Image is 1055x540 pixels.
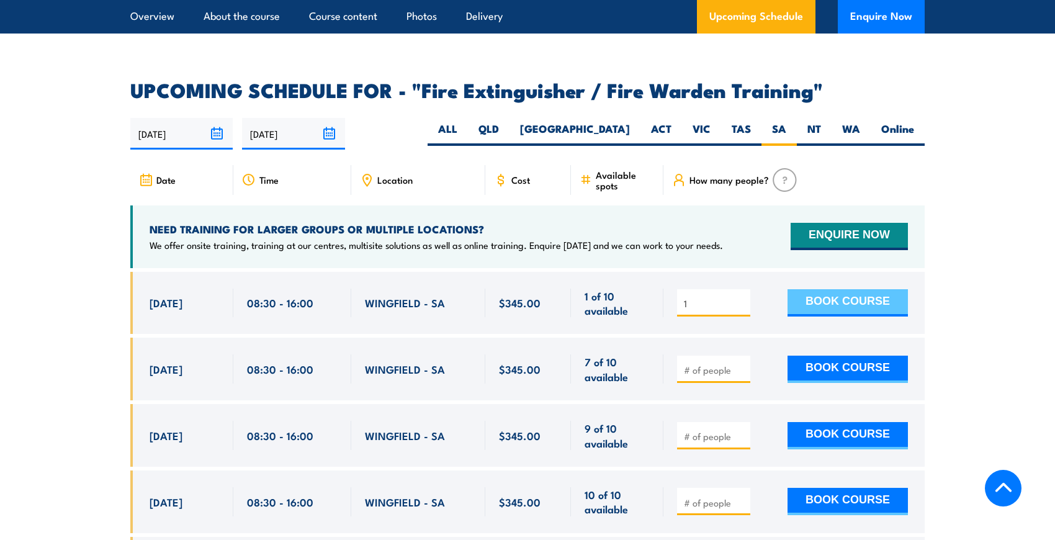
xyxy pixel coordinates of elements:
span: 7 of 10 available [585,354,650,384]
label: ALL [428,122,468,146]
span: Date [156,174,176,185]
span: 08:30 - 16:00 [247,428,313,443]
label: NT [797,122,832,146]
input: # of people [684,297,746,310]
input: # of people [684,430,746,443]
span: [DATE] [150,362,182,376]
input: From date [130,118,233,150]
label: VIC [682,122,721,146]
span: Cost [511,174,530,185]
span: $345.00 [499,295,541,310]
span: 10 of 10 available [585,487,650,516]
h2: UPCOMING SCHEDULE FOR - "Fire Extinguisher / Fire Warden Training" [130,81,925,98]
span: Time [259,174,279,185]
span: WINGFIELD - SA [365,362,445,376]
p: We offer onsite training, training at our centres, multisite solutions as well as online training... [150,239,723,251]
label: QLD [468,122,510,146]
span: 08:30 - 16:00 [247,495,313,509]
label: Online [871,122,925,146]
span: Location [377,174,413,185]
span: $345.00 [499,362,541,376]
span: 08:30 - 16:00 [247,295,313,310]
span: 9 of 10 available [585,421,650,450]
span: Available spots [596,169,655,191]
input: # of people [684,364,746,376]
span: WINGFIELD - SA [365,428,445,443]
span: WINGFIELD - SA [365,495,445,509]
h4: NEED TRAINING FOR LARGER GROUPS OR MULTIPLE LOCATIONS? [150,222,723,236]
label: WA [832,122,871,146]
span: 08:30 - 16:00 [247,362,313,376]
span: How many people? [689,174,769,185]
label: [GEOGRAPHIC_DATA] [510,122,640,146]
button: BOOK COURSE [788,289,908,317]
label: SA [761,122,797,146]
span: [DATE] [150,428,182,443]
input: # of people [684,497,746,509]
button: BOOK COURSE [788,488,908,515]
span: $345.00 [499,428,541,443]
input: To date [242,118,344,150]
button: BOOK COURSE [788,356,908,383]
label: TAS [721,122,761,146]
button: BOOK COURSE [788,422,908,449]
span: 1 of 10 available [585,289,650,318]
span: $345.00 [499,495,541,509]
label: ACT [640,122,682,146]
button: ENQUIRE NOW [791,223,908,250]
span: WINGFIELD - SA [365,295,445,310]
span: [DATE] [150,495,182,509]
span: [DATE] [150,295,182,310]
